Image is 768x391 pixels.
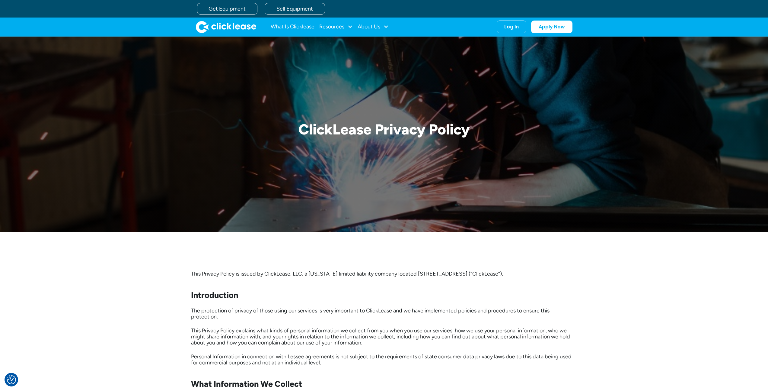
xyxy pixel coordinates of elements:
[298,121,470,137] h1: ClickLease Privacy Policy
[504,24,519,30] div: Log In
[191,291,577,300] h3: Introduction
[197,3,257,15] a: Get Equipment
[319,21,353,33] div: Resources
[271,21,314,33] a: What Is Clicklease
[531,21,572,33] a: Apply Now
[196,21,256,33] a: home
[358,21,389,33] div: About Us
[196,21,256,33] img: Clicklease logo
[191,380,577,389] h3: What Information We Collect
[7,375,16,384] button: Consent Preferences
[191,271,577,277] p: This Privacy Policy is issued by ClickLease, LLC, a [US_STATE] limited liability company located ...
[191,308,577,320] p: The protection of privacy of those using our services is very important to ClickLease and we have...
[7,375,16,384] img: Revisit consent button
[191,328,577,346] p: This Privacy Policy explains what kinds of personal information we collect from you when you use ...
[191,354,577,366] p: Personal Information in connection with Lessee agreements is not subject to the requirements of s...
[265,3,325,15] a: Sell Equipment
